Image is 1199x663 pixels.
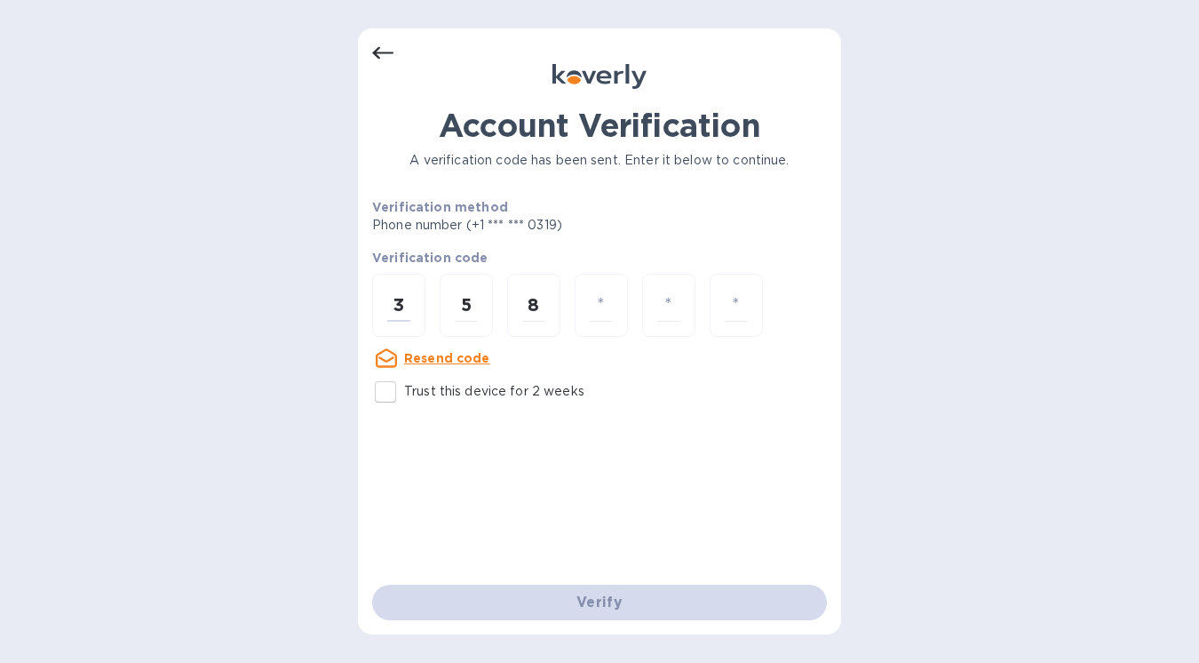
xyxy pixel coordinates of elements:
p: Verification code [372,249,827,267]
p: Phone number (+1 *** *** 0319) [372,216,698,235]
p: Trust this device for 2 weeks [404,382,584,401]
h1: Account Verification [372,107,827,144]
b: Verification method [372,200,508,214]
u: Resend code [404,351,490,365]
p: A verification code has been sent. Enter it below to continue. [372,151,827,170]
